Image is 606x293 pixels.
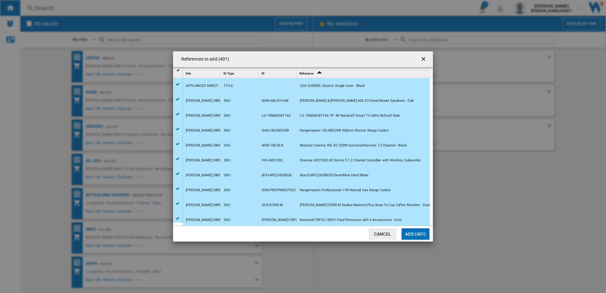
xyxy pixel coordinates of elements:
md-dialog: References to ... [173,51,433,242]
div: SKU [224,198,230,212]
div: [PERSON_NAME] DIRECT [186,183,225,198]
div: TITLE [224,79,233,93]
div: [PERSON_NAME] DIRECT [186,108,225,123]
div: [PERSON_NAME] DIRECT [186,153,225,168]
button: Add (401) [402,228,429,240]
div: ID Type Sort None [222,68,259,77]
div: Site Sort None [184,68,221,77]
div: [PERSON_NAME] DIRECT [186,123,225,138]
div: [PERSON_NAME]-FDP22.130GY [262,213,311,227]
div: SKU [224,183,230,198]
div: APPLIANCES DIRECT [186,79,218,93]
div: Reference Sort Ascending [298,68,430,77]
button: getI18NText('BUTTONS.CLOSE_DIALOG') [418,53,430,66]
div: Rangemaster Professional + 90 Natural Gas Range Cooker [300,183,391,198]
div: [PERSON_NAME] EC950.M Dedica Maestro Plus Bean To Cup Coffee Machine - Stainless Steel [300,198,446,212]
div: LG-75NANO81T6A [262,108,291,123]
span: Sort Ascending [314,72,324,75]
span: Reference [300,72,313,75]
div: RAN-CDL90EICRB [262,123,289,138]
div: HIS-AX3120Q [262,153,283,168]
div: Rangemaster CDL90EICRB 900mm Electric Range Cooker [300,123,389,138]
div: DLN-EC950.M [262,198,283,212]
div: MAR-70S-BLK [262,138,283,153]
div: SKU [224,213,230,227]
div: [PERSON_NAME] DIRECT [186,94,225,108]
div: [PERSON_NAME] & [PERSON_NAME] 606 S3 Stand Mount Speakers - Oak [300,94,414,108]
div: [PERSON_NAME] DIRECT [186,213,225,227]
h4: References to add (401) [178,56,229,62]
div: [PERSON_NAME] DIRECT [186,168,225,183]
div: SKU [224,153,230,168]
div: BAW-606-S3-OAK [262,94,289,108]
div: Hisense AX3120Q AX Series 3.1.2 Channel Soundbar with Wireless Subwoofer [300,153,421,168]
div: SKU [224,108,230,123]
div: SKU [224,123,230,138]
button: Cancel [369,228,396,240]
div: RAN-PROP90NGFSSC [262,183,296,198]
span: Site [185,72,191,75]
div: Sort Ascending [298,68,430,77]
div: LG 75NANO81T6A 75" 4K NanoCell Smart TV 60Hz Refresh Rate [300,108,400,123]
div: Sort None [260,68,297,77]
div: Sort None [222,68,259,77]
div: [PERSON_NAME] DIRECT [186,138,225,153]
div: SKU [224,168,230,183]
div: CDA SC050BL Electric Single Oven - Black [300,79,365,93]
div: SKU [224,94,230,108]
div: BCH-MFQ2420BGB [262,168,292,183]
div: Marantz Cinema 70S AV 220W Surround Receiver 7.2 Channel - Black [300,138,407,153]
div: [PERSON_NAME] DIRECT [186,198,225,212]
span: ID Type [223,72,234,75]
div: Kenwood FDP22.130GY Food Processor with 4 Accessories - Grey [300,213,402,227]
div: Bosch MFQ2420BGB CleverMixx Hand Mixer [300,168,369,183]
span: ID [261,72,265,75]
ng-md-icon: getI18NText('BUTTONS.CLOSE_DIALOG') [420,56,428,63]
div: Sort None [184,68,221,77]
div: SKU [224,138,230,153]
div: ID Sort None [260,68,297,77]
